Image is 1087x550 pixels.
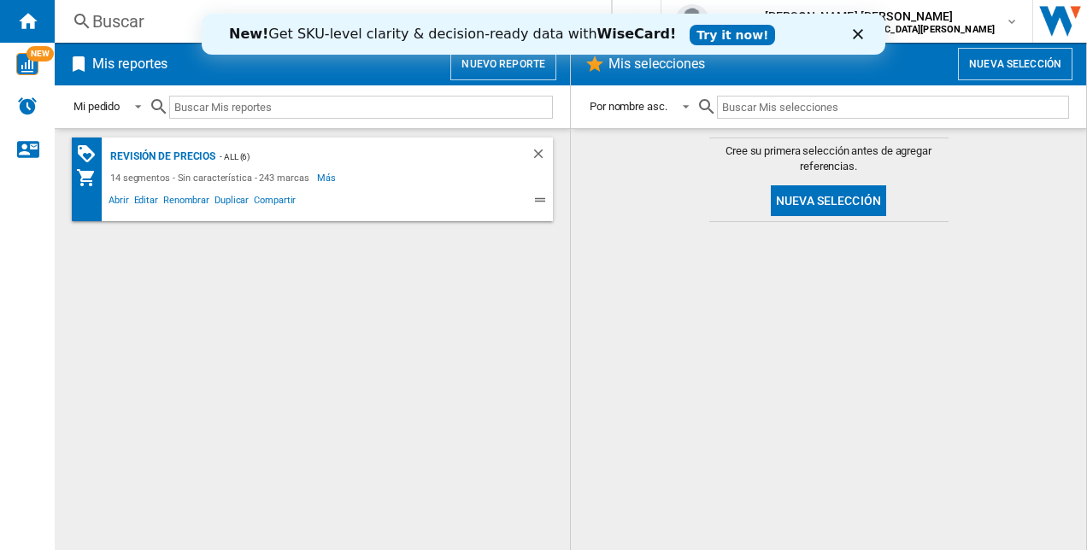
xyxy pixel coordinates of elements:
[169,96,553,119] input: Buscar Mis reportes
[202,14,885,55] iframe: Intercom live chat banner
[215,146,496,167] div: - ALL (6)
[450,48,556,80] button: Nuevo reporte
[717,96,1069,119] input: Buscar Mis selecciones
[723,8,995,25] span: [PERSON_NAME] [PERSON_NAME]
[76,167,106,188] div: Mi colección
[76,143,106,165] div: Matriz de PROMOCIONES
[161,192,212,213] span: Renombrar
[17,96,38,116] img: alerts-logo.svg
[106,167,317,188] div: 14 segmentos - Sin característica - 243 marcas
[251,192,298,213] span: Compartir
[212,192,251,213] span: Duplicar
[73,100,120,113] div: Mi pedido
[92,9,567,33] div: Buscar
[89,48,171,80] h2: Mis reportes
[709,143,949,174] span: Cree su primera selección antes de agregar referencias.
[651,15,668,26] div: Cerrar
[590,100,667,113] div: Por nombre asc.
[26,46,54,61] span: NEW
[675,4,709,38] img: profile.jpg
[106,192,132,213] span: Abrir
[106,146,215,167] div: revisión de precios
[317,167,338,188] span: Más
[605,48,709,80] h2: Mis selecciones
[958,48,1072,80] button: Nueva selección
[132,192,161,213] span: Editar
[16,53,38,75] img: wise-card.svg
[531,146,553,167] div: Borrar
[771,185,886,216] button: Nueva selección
